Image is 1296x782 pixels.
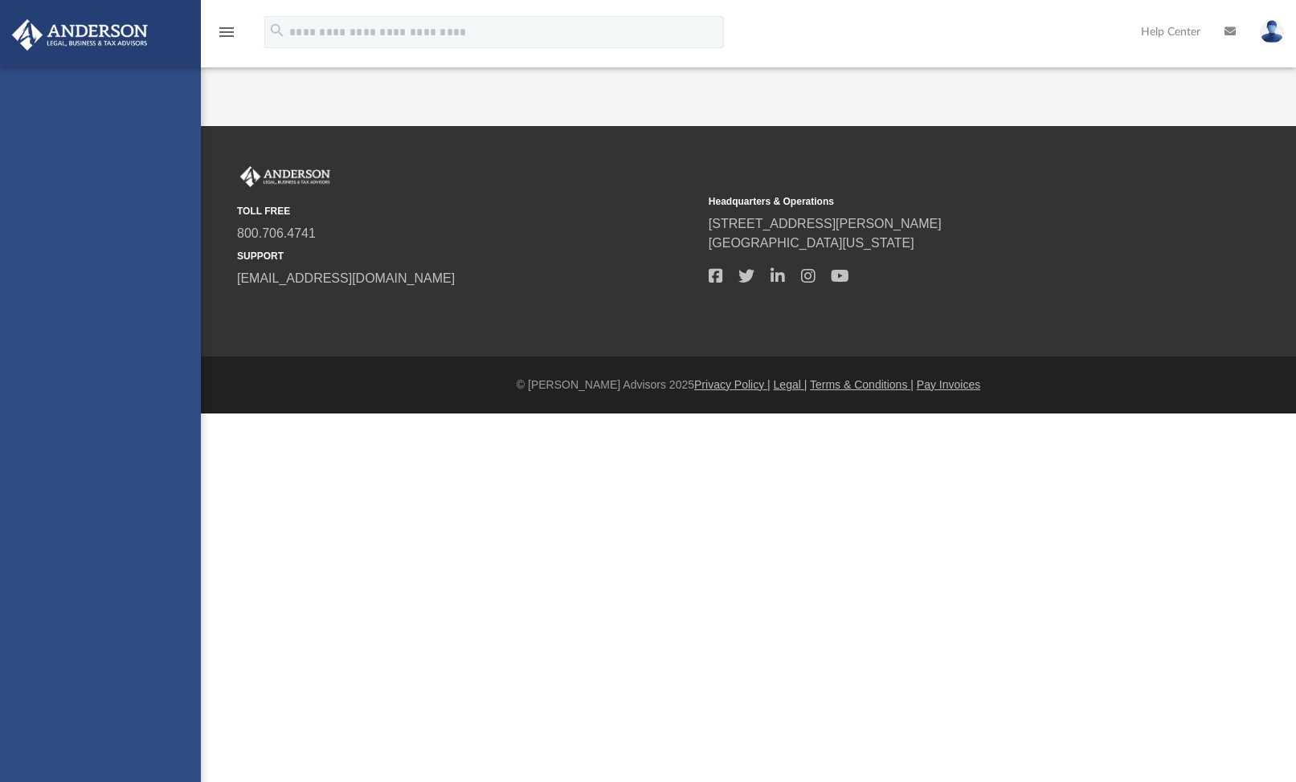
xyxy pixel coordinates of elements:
[774,378,807,391] a: Legal |
[709,236,914,250] a: [GEOGRAPHIC_DATA][US_STATE]
[709,217,942,230] a: [STREET_ADDRESS][PERSON_NAME]
[917,378,980,391] a: Pay Invoices
[237,226,316,240] a: 800.706.4741
[237,166,333,187] img: Anderson Advisors Platinum Portal
[7,19,153,51] img: Anderson Advisors Platinum Portal
[694,378,771,391] a: Privacy Policy |
[217,22,236,42] i: menu
[217,31,236,42] a: menu
[709,194,1169,209] small: Headquarters & Operations
[1260,20,1284,43] img: User Pic
[201,377,1296,393] div: © [PERSON_NAME] Advisors 2025
[237,271,455,285] a: [EMAIL_ADDRESS][DOMAIN_NAME]
[237,204,697,218] small: TOLL FREE
[237,249,697,263] small: SUPPORT
[268,22,286,39] i: search
[810,378,914,391] a: Terms & Conditions |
